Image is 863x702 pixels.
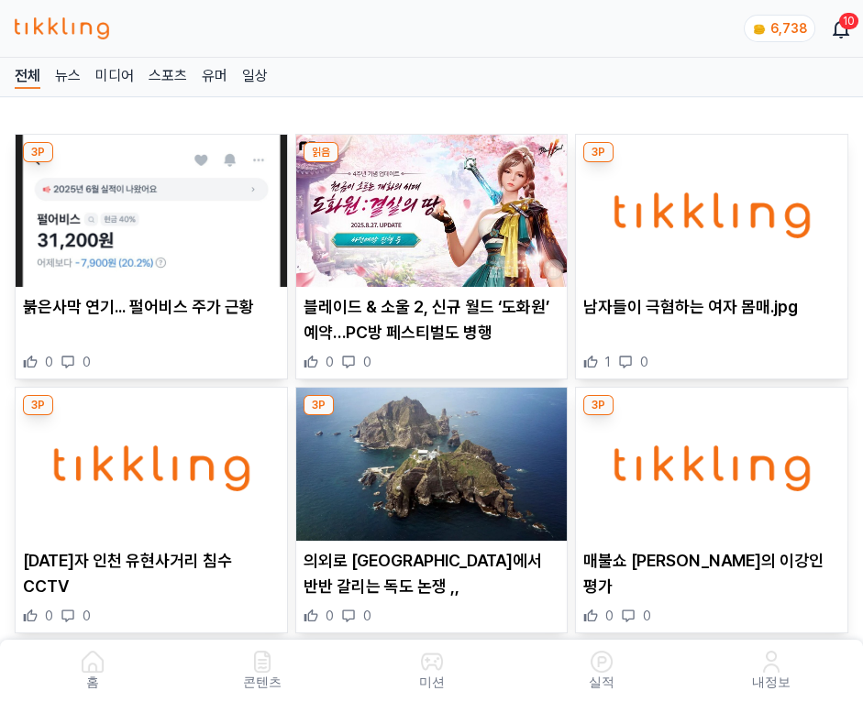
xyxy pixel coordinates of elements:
[643,607,651,625] span: 0
[23,142,53,162] div: 3P
[296,388,568,540] img: 의외로 일본에서 반반 갈리는 독도 논쟁 ,,
[23,294,280,320] p: 붉은사막 연기... 펄어비스 주가 근황
[304,395,334,415] div: 3P
[575,134,848,379] div: 3P 남자들이 극혐하는 여자 몸매.jpg 남자들이 극혐하는 여자 몸매.jpg 1 0
[295,387,569,632] div: 3P 의외로 일본에서 반반 갈리는 독도 논쟁 ,, 의외로 [GEOGRAPHIC_DATA]에서 반반 갈리는 독도 논쟁 ,, 0 0
[605,607,614,625] span: 0
[419,673,445,691] p: 미션
[583,294,840,320] p: 남자들이 극혐하는 여자 몸매.jpg
[86,673,99,691] p: 홈
[583,548,840,599] p: 매불쇼 [PERSON_NAME]의 이강인 평가
[45,353,53,371] span: 0
[605,353,611,371] span: 1
[242,65,268,89] a: 일상
[304,294,560,346] p: 블레이드 & 소울 2, 신규 월드 ‘도화원’ 예약…PC방 페스티벌도 병행
[576,388,847,540] img: 매불쇼 최욱의 이강인 평가
[177,647,347,695] a: 콘텐츠
[575,387,848,632] div: 3P 매불쇼 최욱의 이강인 평가 매불쇼 [PERSON_NAME]의 이강인 평가 0 0
[7,647,177,695] a: 홈
[251,651,273,673] img: 콘텐츠
[243,673,282,691] p: 콘텐츠
[95,65,134,89] a: 미디어
[770,21,807,36] span: 6,738
[363,353,371,371] span: 0
[752,22,767,37] img: coin
[744,15,812,42] a: coin 6,738
[516,647,686,695] a: 실적
[16,388,287,540] img: 오늘자 인천 유현사거리 침수 CCTV
[149,65,187,89] a: 스포츠
[583,142,614,162] div: 3P
[15,134,288,379] div: 3P 붉은사막 연기... 펄어비스 주가 근황 붉은사막 연기... 펄어비스 주가 근황 0 0
[83,607,91,625] span: 0
[347,647,516,695] button: 미션
[23,395,53,415] div: 3P
[15,17,109,39] img: 티끌링
[591,651,613,673] img: 실적
[363,607,371,625] span: 0
[83,353,91,371] span: 0
[202,65,227,89] a: 유머
[296,135,568,287] img: 블레이드 & 소울 2, 신규 월드 ‘도화원’ 예약…PC방 페스티벌도 병행
[326,353,334,371] span: 0
[55,65,81,89] a: 뉴스
[834,17,848,39] a: 10
[760,651,782,673] img: 내정보
[576,135,847,287] img: 남자들이 극혐하는 여자 몸매.jpg
[304,142,338,162] div: 읽음
[45,607,53,625] span: 0
[23,548,280,599] p: [DATE]자 인천 유현사거리 침수 CCTV
[295,134,569,379] div: 읽음 블레이드 & 소울 2, 신규 월드 ‘도화원’ 예약…PC방 페스티벌도 병행 블레이드 & 소울 2, 신규 월드 ‘도화원’ 예약…PC방 페스티벌도 병행 0 0
[16,135,287,287] img: 붉은사막 연기... 펄어비스 주가 근황
[839,13,858,29] div: 10
[326,607,334,625] span: 0
[304,548,560,599] p: 의외로 [GEOGRAPHIC_DATA]에서 반반 갈리는 독도 논쟁 ,,
[640,353,648,371] span: 0
[421,651,443,673] img: 미션
[752,673,791,691] p: 내정보
[82,651,104,673] img: 홈
[686,647,856,695] a: 내정보
[589,673,614,691] p: 실적
[583,395,614,415] div: 3P
[15,65,40,89] a: 전체
[15,387,288,632] div: 3P 오늘자 인천 유현사거리 침수 CCTV [DATE]자 인천 유현사거리 침수 CCTV 0 0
